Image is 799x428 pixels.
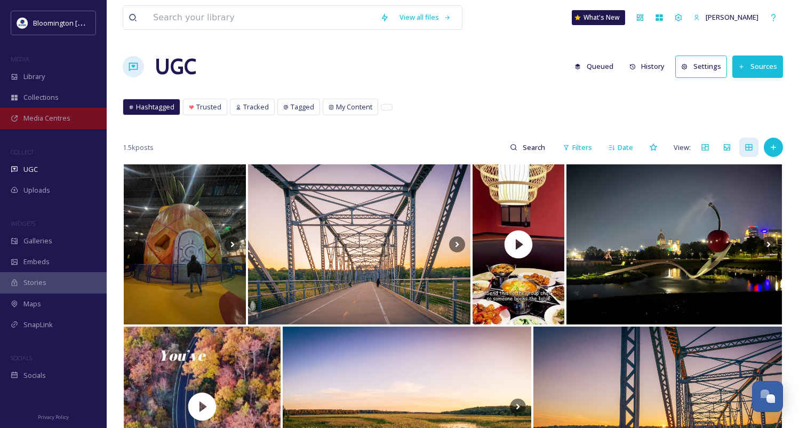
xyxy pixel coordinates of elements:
span: WIDGETS [11,219,35,227]
img: thumbnail [470,164,566,324]
span: Filters [572,142,592,153]
span: View: [674,142,691,153]
span: Date [618,142,633,153]
span: Trusted [196,102,221,112]
span: SOCIALS [11,354,32,362]
span: Embeds [23,257,50,267]
a: Queued [569,56,624,77]
span: Galleries [23,236,52,246]
a: History [624,56,676,77]
span: My Content [336,102,372,112]
button: Sources [732,56,783,77]
span: Privacy Policy [38,414,69,421]
button: Open Chat [752,381,783,412]
button: Queued [569,56,619,77]
span: Collections [23,92,59,102]
span: SnapLink [23,320,53,330]
span: Hashtagged [136,102,174,112]
span: Tracked [243,102,269,112]
button: Settings [675,56,727,77]
img: Went to the sculpture garden, original Jucy Lucy, several falls, Culver’s (which was actually pre... [566,164,782,324]
button: History [624,56,670,77]
span: Socials [23,370,46,381]
span: Maps [23,299,41,309]
span: 1.5k posts [123,142,154,153]
span: Media Centres [23,113,70,123]
img: Golden hour on the Cedar Ave Pedestrian Bridge Part 3 🌅✨ Steel and sky blending into a calm summe... [248,164,470,324]
span: Bloomington [US_STATE] Travel & Tourism [33,18,166,28]
img: 429649847_804695101686009_1723528578384153789_n.jpg [17,18,28,28]
span: Library [23,72,45,82]
img: Lil’ trip to Minnesota for the weekend 💗 Had an amazing time! #greatday #mallofamerica #minesota ... [124,164,246,324]
input: Search your library [148,6,375,29]
span: COLLECT [11,148,34,156]
a: [PERSON_NAME] [688,7,764,28]
span: UGC [23,164,38,175]
span: Stories [23,278,46,288]
span: MEDIA [11,55,29,63]
span: Tagged [291,102,314,112]
span: Uploads [23,185,50,195]
a: UGC [155,51,196,83]
span: [PERSON_NAME] [706,12,758,22]
a: View all files [394,7,457,28]
input: Search [517,137,552,158]
a: Privacy Policy [38,410,69,423]
a: Settings [675,56,732,77]
a: What's New [572,10,625,25]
